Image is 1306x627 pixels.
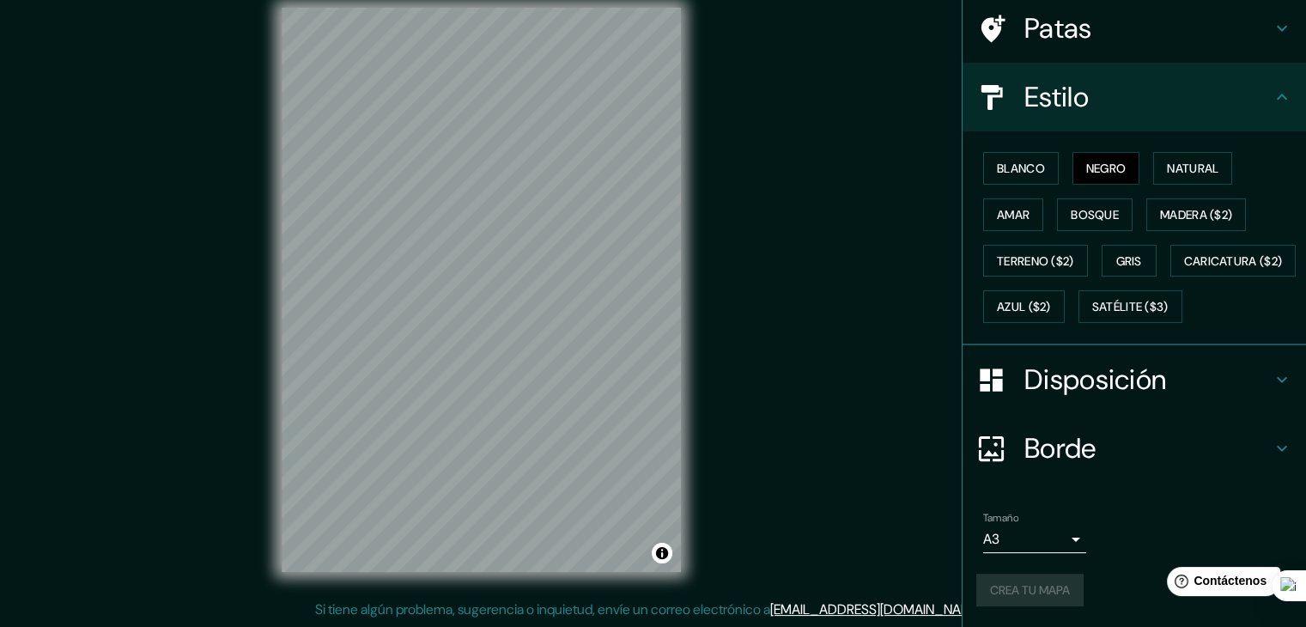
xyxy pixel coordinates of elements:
[1184,253,1283,269] font: Caricatura ($2)
[652,543,672,563] button: Activar o desactivar atribución
[963,414,1306,483] div: Borde
[963,63,1306,131] div: Estilo
[997,253,1074,269] font: Terreno ($2)
[1167,161,1218,176] font: Natural
[983,530,999,548] font: A3
[1072,152,1140,185] button: Negro
[1146,198,1246,231] button: Madera ($2)
[1153,560,1287,608] iframe: Lanzador de widgets de ayuda
[770,600,982,618] a: [EMAIL_ADDRESS][DOMAIN_NAME]
[1092,300,1169,315] font: Satélite ($3)
[983,511,1018,525] font: Tamaño
[997,207,1030,222] font: Amar
[1102,245,1157,277] button: Gris
[983,526,1086,553] div: A3
[1024,430,1096,466] font: Borde
[997,300,1051,315] font: Azul ($2)
[963,345,1306,414] div: Disposición
[983,198,1043,231] button: Amar
[1071,207,1119,222] font: Bosque
[1153,152,1232,185] button: Natural
[1078,290,1182,323] button: Satélite ($3)
[1024,362,1166,398] font: Disposición
[983,152,1059,185] button: Blanco
[315,600,770,618] font: Si tiene algún problema, sugerencia o inquietud, envíe un correo electrónico a
[1116,253,1142,269] font: Gris
[1086,161,1127,176] font: Negro
[1170,245,1297,277] button: Caricatura ($2)
[997,161,1045,176] font: Blanco
[282,8,681,572] canvas: Mapa
[1057,198,1133,231] button: Bosque
[1024,79,1089,115] font: Estilo
[1160,207,1232,222] font: Madera ($2)
[983,290,1065,323] button: Azul ($2)
[983,245,1088,277] button: Terreno ($2)
[1024,10,1092,46] font: Patas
